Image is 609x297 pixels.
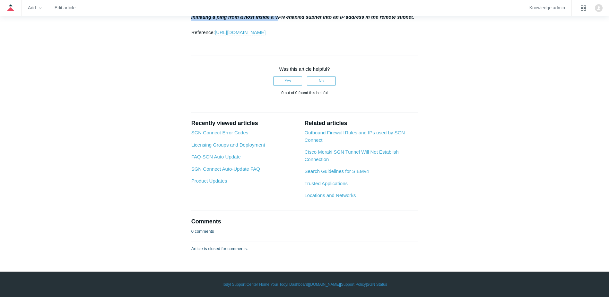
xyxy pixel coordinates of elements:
h2: Comments [191,217,418,226]
h2: Related articles [304,119,418,128]
img: user avatar [595,4,603,12]
a: Knowledge admin [529,6,565,10]
a: SGN Connect Error Codes [191,130,248,135]
a: Cisco Meraki SGN Tunnel Will Not Establish Connection [304,149,398,162]
button: This article was not helpful [307,76,336,86]
a: Your Todyl Dashboard [270,282,308,287]
a: Outbound Firewall Rules and IPs used by SGN Connect [304,130,405,143]
a: Search Guidelines for SIEMv4 [304,168,369,174]
span: Was this article helpful? [279,66,330,72]
a: [DOMAIN_NAME] [309,282,340,287]
p: Article is closed for comments. [191,246,248,252]
p: 0 comments [191,228,214,235]
a: Todyl Support Center Home [222,282,269,287]
a: Support Policy [341,282,366,287]
a: [URL][DOMAIN_NAME] [215,30,265,35]
a: Product Updates [191,178,227,184]
zd-hc-trigger: Click your profile icon to open the profile menu [595,4,603,12]
a: Locations and Networks [304,193,356,198]
div: | | | | [118,282,491,287]
span: 0 out of 0 found this helpful [281,91,327,95]
a: Edit article [55,6,75,10]
zd-hc-trigger: Add [28,6,41,10]
a: Trusted Applications [304,181,348,186]
a: SGN Status [367,282,387,287]
h2: Recently viewed articles [191,119,298,128]
a: SGN Connect Auto-Update FAQ [191,166,260,172]
a: Licensing Groups and Deployment [191,142,265,148]
a: FAQ-SGN Auto Update [191,154,241,159]
button: This article was helpful [273,76,302,86]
